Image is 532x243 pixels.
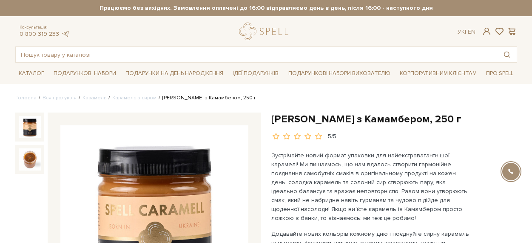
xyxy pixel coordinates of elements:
a: Подарункові набори [50,67,119,80]
div: Ук [458,28,475,36]
h1: [PERSON_NAME] з Камамбером, 250 г [271,113,517,126]
strong: Працюємо без вихідних. Замовлення оплачені до 16:00 відправляємо день в день, після 16:00 - насту... [15,4,517,12]
li: [PERSON_NAME] з Камамбером, 250 г [156,94,256,102]
a: logo [239,23,292,40]
a: Карамель [83,95,106,101]
span: Консультація: [20,25,70,30]
input: Пошук товару у каталозі [16,47,497,62]
a: Подарункові набори вихователю [285,66,394,81]
div: 5/5 [328,133,336,141]
a: Про Spell [483,67,517,80]
button: Пошук товару у каталозі [497,47,517,62]
a: 0 800 319 233 [20,30,59,38]
a: Головна [15,95,37,101]
span: | [465,28,466,35]
a: En [468,28,475,35]
a: Каталог [15,67,48,80]
img: Карамель з Камамбером, 250 г [19,148,41,171]
a: telegram [61,30,70,38]
a: Подарунки на День народження [122,67,227,80]
img: Карамель з Камамбером, 250 г [19,116,41,138]
a: Ідеї подарунків [229,67,282,80]
a: Вся продукція [43,95,77,101]
a: Карамель з сиром [112,95,156,101]
a: Корпоративним клієнтам [396,66,480,81]
p: Зустрічайте новий формат упаковки для найекстравагантнішої карамелі! Ми пишаємось, що нам вдалось... [271,151,471,223]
